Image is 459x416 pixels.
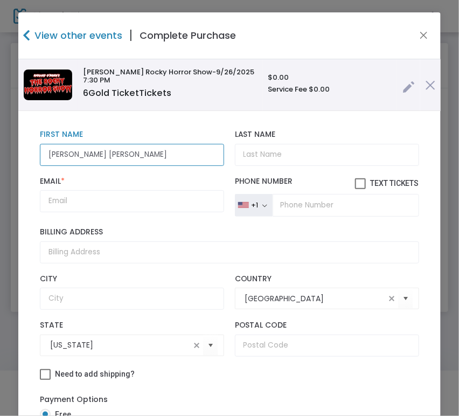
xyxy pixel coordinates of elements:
[139,87,171,99] span: Tickets
[235,144,419,166] input: Last Name
[251,201,258,210] div: +1
[268,73,392,82] h6: $0.00
[40,241,419,264] input: Billing Address
[370,179,419,188] span: Text Tickets
[50,339,190,351] input: Select State
[83,87,88,99] span: 6
[140,28,236,43] h4: Complete Purchase
[268,85,392,94] h6: Service Fee $0.00
[40,177,224,186] label: Email
[190,339,203,352] span: clear
[40,190,224,212] input: Email
[235,194,273,217] button: +1
[426,80,435,90] img: cross.png
[83,67,254,86] span: -9/26/2025 7:30 PM
[245,293,385,304] input: Select Country
[40,274,224,284] label: City
[273,194,419,217] input: Phone Number
[398,288,413,310] button: Select
[235,177,419,190] label: Phone Number
[83,87,171,99] span: Gold Ticket
[32,28,122,43] h4: View other events
[40,394,108,405] label: Payment Options
[40,321,224,330] label: State
[416,29,430,43] button: Close
[235,321,419,330] label: Postal Code
[40,130,224,140] label: First Name
[55,370,135,378] span: Need to add shipping?
[122,26,140,45] span: |
[203,334,218,356] button: Select
[385,292,398,305] span: clear
[40,288,224,310] input: City
[235,274,419,284] label: Country
[83,68,257,85] h6: [PERSON_NAME] Rocky Horror Show
[40,227,419,237] label: Billing Address
[235,335,419,357] input: Postal Code
[235,130,419,140] label: Last Name
[24,70,72,100] img: RHimage.png
[40,144,224,166] input: First Name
